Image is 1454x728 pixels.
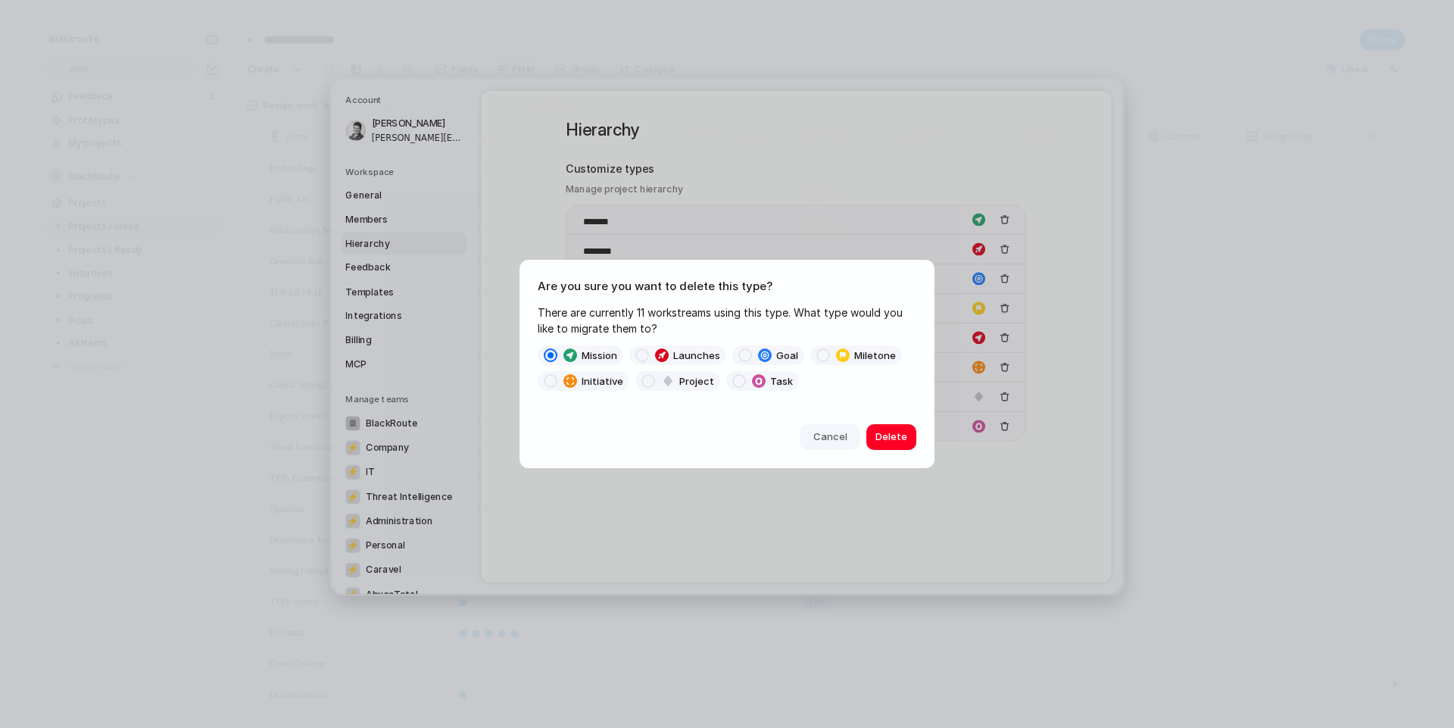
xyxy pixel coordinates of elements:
span: Delete [875,430,907,445]
span: initiative [582,374,623,388]
span: project [679,374,714,388]
span: Task [770,374,793,388]
span: Mission [582,348,617,362]
span: Launches [673,348,720,362]
span: Cancel [813,430,847,445]
h2: Are you sure you want to delete this type? [538,278,916,295]
p: There are currently 11 workstreams using this type. What type would you like to migrate them to? [538,305,916,336]
button: Cancel [800,424,860,450]
span: Miletone [854,348,896,362]
span: Goal [776,348,798,362]
button: Delete [866,424,916,450]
